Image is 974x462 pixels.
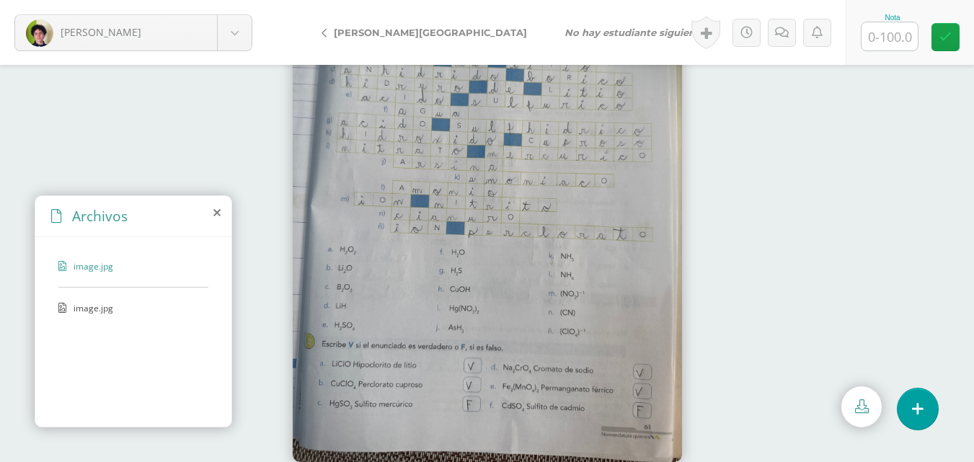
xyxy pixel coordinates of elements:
[74,260,192,272] span: image.jpg
[61,25,141,39] span: [PERSON_NAME]
[861,14,924,22] div: Nota
[310,15,546,50] a: [PERSON_NAME][GEOGRAPHIC_DATA]
[74,302,192,314] span: image.jpg
[546,15,729,50] a: No hay estudiante siguiente
[72,206,128,226] span: Archivos
[862,22,918,50] input: 0-100.0
[15,15,252,50] a: [PERSON_NAME]
[26,19,53,47] img: bd3a01adf267426e762d0707b8595136.png
[213,207,221,218] i: close
[565,27,705,38] i: No hay estudiante siguiente
[334,27,527,38] span: [PERSON_NAME][GEOGRAPHIC_DATA]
